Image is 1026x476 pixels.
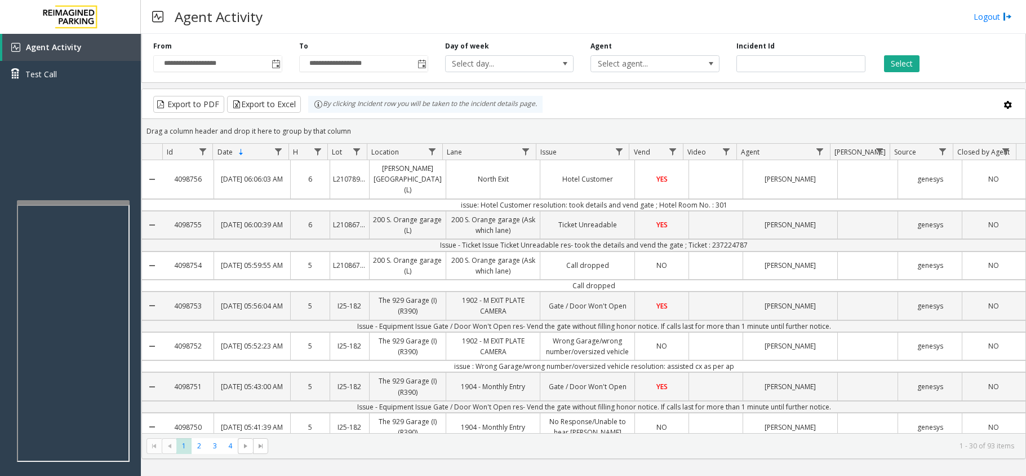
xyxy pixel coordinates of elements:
[308,96,543,113] div: By clicking Incident row you will be taken to the incident details page.
[214,419,290,435] a: [DATE] 05:41:39 AM
[898,419,961,435] a: genesys
[370,211,446,239] a: 200 S. Orange garage (L)
[162,171,214,187] a: 4098756
[540,298,634,314] a: Gate / Door Won't Open
[195,144,210,159] a: Id Filter Menu
[743,217,837,233] a: [PERSON_NAME]
[275,441,1014,451] kendo-pager-info: 1 - 30 of 93 items
[162,378,214,395] a: 4098751
[314,100,323,109] img: infoIcon.svg
[370,292,446,319] a: The 929 Garage (I) (R390)
[988,220,999,230] span: NO
[540,333,634,360] a: Wrong Garage/wrong number/oversized vehicle
[332,147,342,157] span: Lot
[962,217,1025,233] a: NO
[370,252,446,279] a: 200 S. Orange garage (L)
[214,378,290,395] a: [DATE] 05:43:00 AM
[207,438,223,453] span: Page 3
[540,413,634,440] a: No Response/Unable to hear [PERSON_NAME]
[291,171,330,187] a: 6
[656,422,667,432] span: NO
[241,442,250,451] span: Go to the next page
[142,368,162,404] a: Collapse Details
[656,382,668,391] span: YES
[894,147,916,157] span: Source
[162,360,1025,372] td: issue : Wrong Garage/wrong number/oversized vehicle resolution: assisted cx as per ap
[962,378,1025,395] a: NO
[446,333,540,360] a: 1902 - M EXIT PLATE CAMERA
[370,373,446,400] a: The 929 Garage (I) (R390)
[330,378,369,395] a: I25-182
[299,41,308,51] label: To
[446,252,540,279] a: 200 S. Orange garage (Ask which lane)
[998,144,1014,159] a: Closed by Agent Filter Menu
[898,298,961,314] a: genesys
[988,174,999,184] span: NO
[635,217,689,233] a: YES
[162,280,1025,292] td: Call dropped
[446,56,548,72] span: Select day...
[834,147,886,157] span: [PERSON_NAME]
[988,341,999,351] span: NO
[330,217,369,233] a: L21086700
[447,147,462,157] span: Lane
[446,378,540,395] a: 1904 - Monthly Entry
[898,257,961,274] a: genesys
[162,338,214,354] a: 4098752
[591,56,693,72] span: Select agent...
[962,171,1025,187] a: NO
[269,56,282,72] span: Toggle popup
[169,3,268,30] h3: Agent Activity
[656,220,668,230] span: YES
[518,144,534,159] a: Lane Filter Menu
[237,148,246,157] span: Sortable
[223,438,238,453] span: Page 4
[142,144,1025,433] div: Data table
[446,211,540,239] a: 200 S. Orange garage (Ask which lane)
[898,171,961,187] a: genesys
[25,68,57,80] span: Test Call
[142,156,162,203] a: Collapse Details
[812,144,827,159] a: Agent Filter Menu
[741,147,759,157] span: Agent
[142,328,162,364] a: Collapse Details
[736,41,775,51] label: Incident Id
[217,147,233,157] span: Date
[142,409,162,445] a: Collapse Details
[227,96,301,113] button: Export to Excel
[167,147,173,157] span: Id
[687,147,706,157] span: Video
[656,341,667,351] span: NO
[635,378,689,395] a: YES
[142,248,162,284] a: Collapse Details
[162,239,1025,251] td: Issue - Ticket Issue Ticket Unreadable res- took the details and vend the gate ; Ticket : 237224787
[446,171,540,187] a: North Exit
[974,11,1012,23] a: Logout
[962,257,1025,274] a: NO
[635,338,689,354] a: NO
[540,171,634,187] a: Hotel Customer
[330,298,369,314] a: I25-182
[238,438,253,454] span: Go to the next page
[162,320,1025,332] td: Issue - Equipment Issue Gate / Door Won't Open res- Vend the gate without filling honor notice. I...
[291,298,330,314] a: 5
[635,298,689,314] a: YES
[1003,11,1012,23] img: logout
[370,413,446,440] a: The 929 Garage (I) (R390)
[962,338,1025,354] a: NO
[2,34,141,61] a: Agent Activity
[271,144,286,159] a: Date Filter Menu
[935,144,951,159] a: Source Filter Menu
[898,378,961,395] a: genesys
[330,257,369,274] a: L21086700
[656,174,668,184] span: YES
[162,199,1025,211] td: issue: Hotel Customer resolution: took details and vend gate ; Hotel Room No. : 301
[540,147,557,157] span: Issue
[962,298,1025,314] a: NO
[884,55,920,72] button: Select
[988,422,999,432] span: NO
[291,338,330,354] a: 5
[719,144,734,159] a: Video Filter Menu
[743,419,837,435] a: [PERSON_NAME]
[370,333,446,360] a: The 929 Garage (I) (R390)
